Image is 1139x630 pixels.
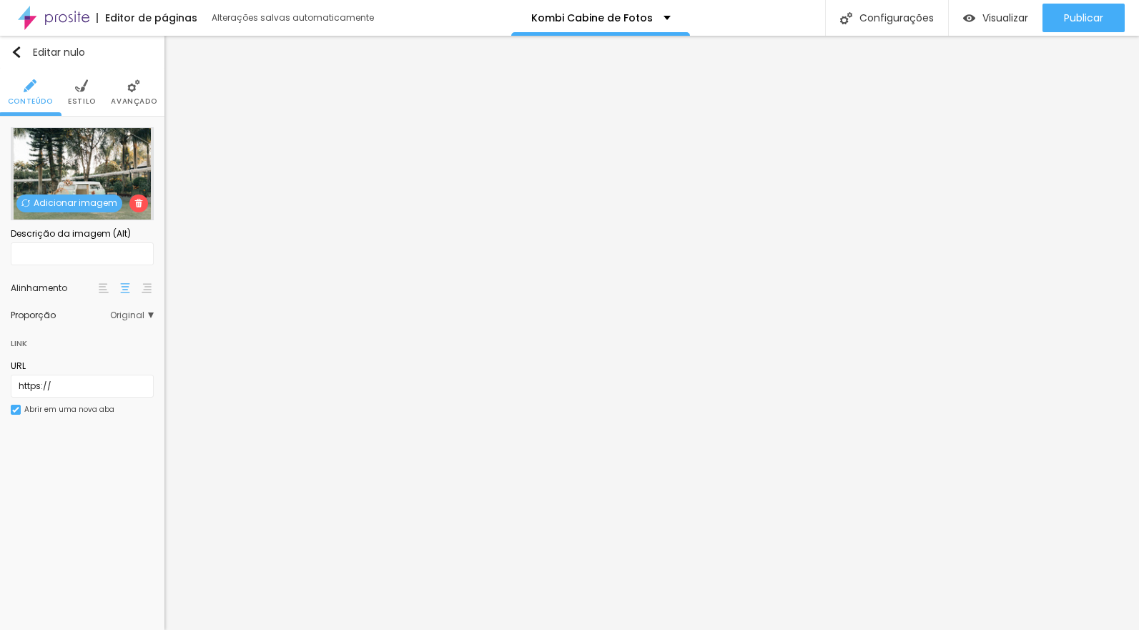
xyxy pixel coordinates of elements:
[142,283,152,293] img: paragraph-right-align.svg
[120,283,130,293] img: paragraph-center-align.svg
[949,4,1042,32] button: Visualizar
[859,11,934,25] font: Configurações
[24,404,114,415] font: Abrir em uma nova aba
[11,338,27,349] font: Link
[21,199,30,207] img: Ícone
[531,11,653,25] font: Kombi Cabine de Fotos
[11,360,26,372] font: URL
[963,12,975,24] img: view-1.svg
[11,227,131,240] font: Descrição da imagem (Alt)
[68,96,96,107] font: Estilo
[8,96,53,107] font: Conteúdo
[11,309,56,321] font: Proporção
[75,79,88,92] img: Ícone
[1064,11,1103,25] font: Publicar
[127,79,140,92] img: Ícone
[12,406,19,413] img: Ícone
[982,11,1028,25] font: Visualizar
[33,45,85,59] font: Editar nulo
[105,11,197,25] font: Editor de páginas
[99,283,109,293] img: paragraph-left-align.svg
[212,11,374,24] font: Alterações salvas automaticamente
[840,12,852,24] img: Ícone
[110,309,144,321] font: Original
[24,79,36,92] img: Ícone
[11,327,154,353] div: Link
[111,96,157,107] font: Avançado
[11,282,67,294] font: Alinhamento
[1042,4,1125,32] button: Publicar
[164,36,1139,630] iframe: Editor
[34,197,117,209] font: Adicionar imagem
[134,199,143,207] img: Ícone
[11,46,22,58] img: Ícone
